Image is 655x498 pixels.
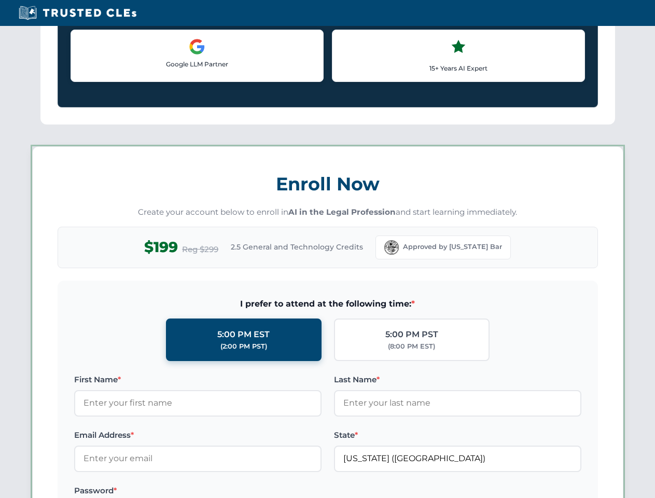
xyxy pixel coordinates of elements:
label: First Name [74,374,322,386]
span: Approved by [US_STATE] Bar [403,242,502,252]
label: State [334,429,581,441]
p: 15+ Years AI Expert [341,63,576,73]
div: 5:00 PM PST [385,328,438,341]
input: Enter your first name [74,390,322,416]
input: Florida (FL) [334,446,581,472]
input: Enter your last name [334,390,581,416]
label: Last Name [334,374,581,386]
img: Trusted CLEs [16,5,140,21]
h3: Enroll Now [58,168,598,200]
p: Google LLM Partner [79,59,315,69]
span: $199 [144,236,178,259]
label: Email Address [74,429,322,441]
strong: AI in the Legal Profession [288,207,396,217]
img: Florida Bar [384,240,399,255]
div: (2:00 PM PST) [220,341,267,352]
img: Google [189,38,205,55]
div: 5:00 PM EST [217,328,270,341]
span: Reg $299 [182,243,218,256]
p: Create your account below to enroll in and start learning immediately. [58,206,598,218]
label: Password [74,485,322,497]
span: 2.5 General and Technology Credits [231,241,363,253]
div: (8:00 PM EST) [388,341,435,352]
input: Enter your email [74,446,322,472]
span: I prefer to attend at the following time: [74,297,581,311]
